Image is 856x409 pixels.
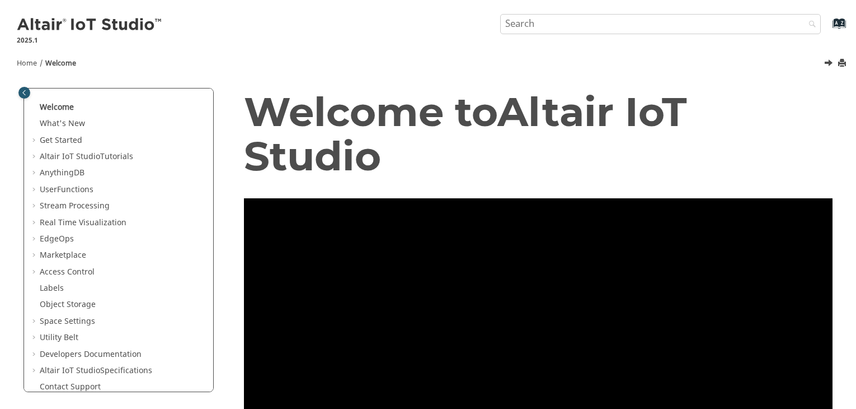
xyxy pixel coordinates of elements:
a: AnythingDB [40,167,84,179]
a: Object Storage [40,299,96,310]
a: Contact Support [40,381,101,393]
span: Expand Space Settings [31,316,40,327]
a: Utility Belt [40,332,78,343]
button: Print this page [839,56,848,71]
span: Expand Get Started [31,135,40,146]
a: Get Started [40,134,82,146]
a: Altair IoT StudioTutorials [40,151,133,162]
p: 2025.1 [17,35,163,45]
span: Expand AnythingDB [31,168,40,179]
a: UserFunctions [40,184,93,196]
span: Altair IoT Studio [244,87,687,180]
a: Welcome [45,58,76,68]
a: Welcome [40,101,74,113]
a: Labels [40,282,64,294]
a: Access Control [40,266,95,278]
a: Altair IoT StudioSpecifications [40,365,152,377]
span: Expand Altair IoT StudioTutorials [31,151,40,162]
span: Functions [57,184,93,196]
a: Marketplace [40,249,86,261]
a: Real Time Visualization [40,217,126,229]
a: Next topic: What's New [825,58,834,71]
a: Developers Documentation [40,348,142,360]
span: Expand Access Control [31,267,40,278]
span: Expand UserFunctions [31,184,40,196]
span: Altair IoT Studio [40,365,100,377]
span: Expand Developers Documentation [31,349,40,360]
span: Expand Real Time Visualization [31,217,40,229]
ul: Table of Contents [31,102,206,393]
span: Expand Altair IoT StudioSpecifications [31,365,40,377]
a: EdgeOps [40,233,74,245]
span: Expand EdgeOps [31,234,40,245]
a: Space Settings [40,315,95,327]
input: Search query [500,14,821,34]
img: Altair IoT Studio [17,16,163,34]
a: Stream Processing [40,200,110,212]
h1: Welcome to [244,90,833,178]
span: Expand Utility Belt [31,332,40,343]
a: What's New [40,118,85,129]
button: Search [794,14,825,36]
span: Expand Marketplace [31,250,40,261]
a: Go to index terms page [815,23,840,35]
span: Expand Stream Processing [31,201,40,212]
span: Altair IoT Studio [40,151,100,162]
a: Home [17,58,37,68]
button: Toggle publishing table of content [18,87,30,99]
